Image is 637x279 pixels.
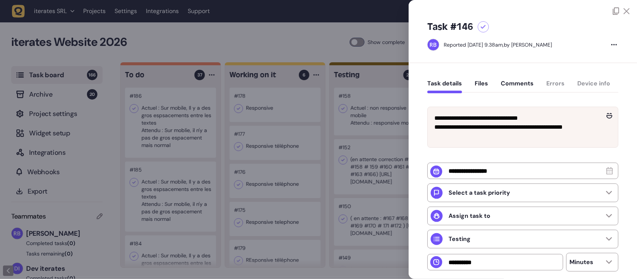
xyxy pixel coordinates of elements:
[569,258,593,266] p: Minutes
[449,235,471,243] p: Testing
[427,21,473,33] h5: Task #146
[449,212,490,220] p: Assign task to
[427,80,462,93] button: Task details
[475,80,488,93] button: Files
[444,41,504,48] div: Reported [DATE] 9.38am,
[501,80,534,93] button: Comments
[428,39,439,50] img: Rodolphe Balay
[444,41,552,48] div: by [PERSON_NAME]
[449,189,510,197] p: Select a task priority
